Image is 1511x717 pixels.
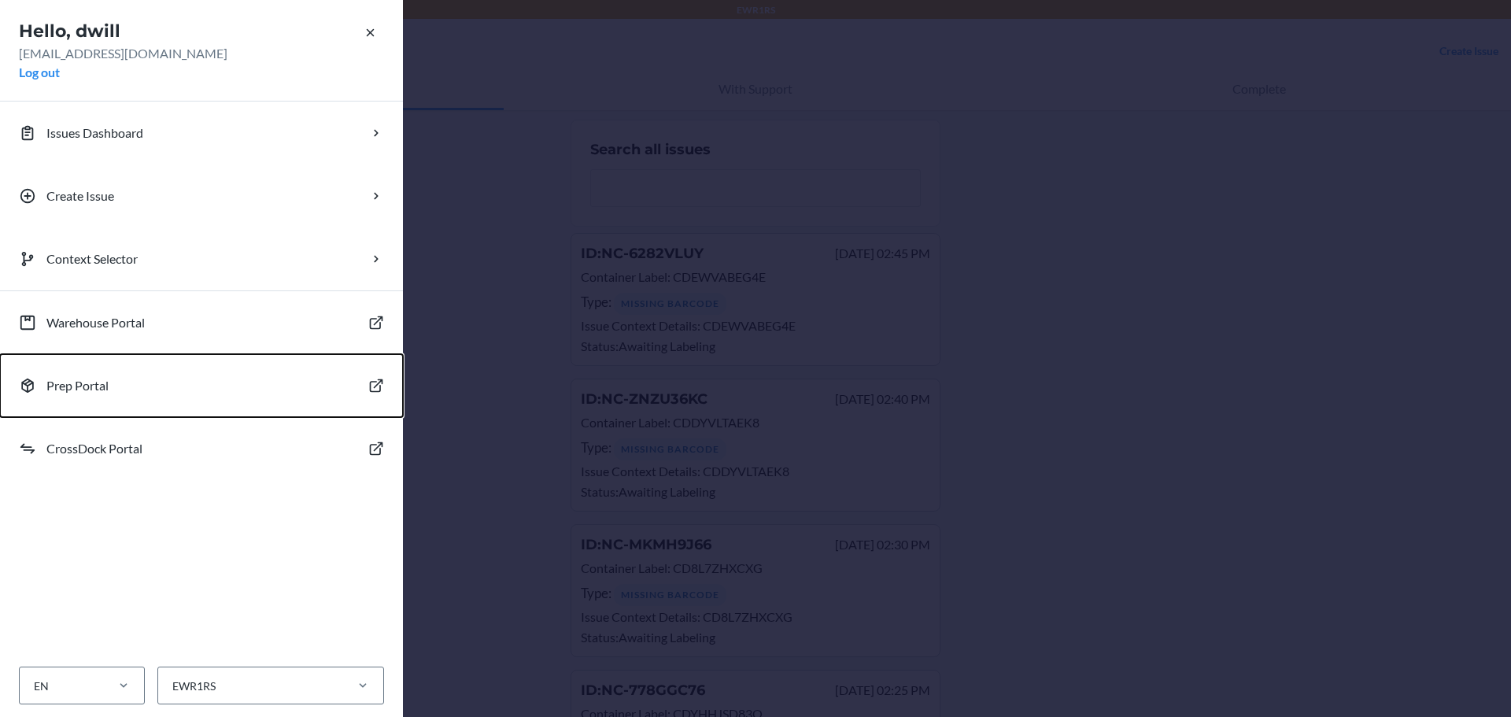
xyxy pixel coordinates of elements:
p: Issues Dashboard [46,124,143,142]
div: EWR1RS [172,678,216,694]
button: Log out [19,63,60,82]
p: Prep Portal [46,376,109,395]
input: EWR1RS [171,678,172,694]
p: Create Issue [46,187,114,205]
p: [EMAIL_ADDRESS][DOMAIN_NAME] [19,44,384,63]
p: Context Selector [46,249,138,268]
div: EN [34,678,49,694]
p: Warehouse Portal [46,313,145,332]
h2: Hello, dwill [19,19,384,44]
input: EN [32,678,34,694]
p: CrossDock Portal [46,439,142,458]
